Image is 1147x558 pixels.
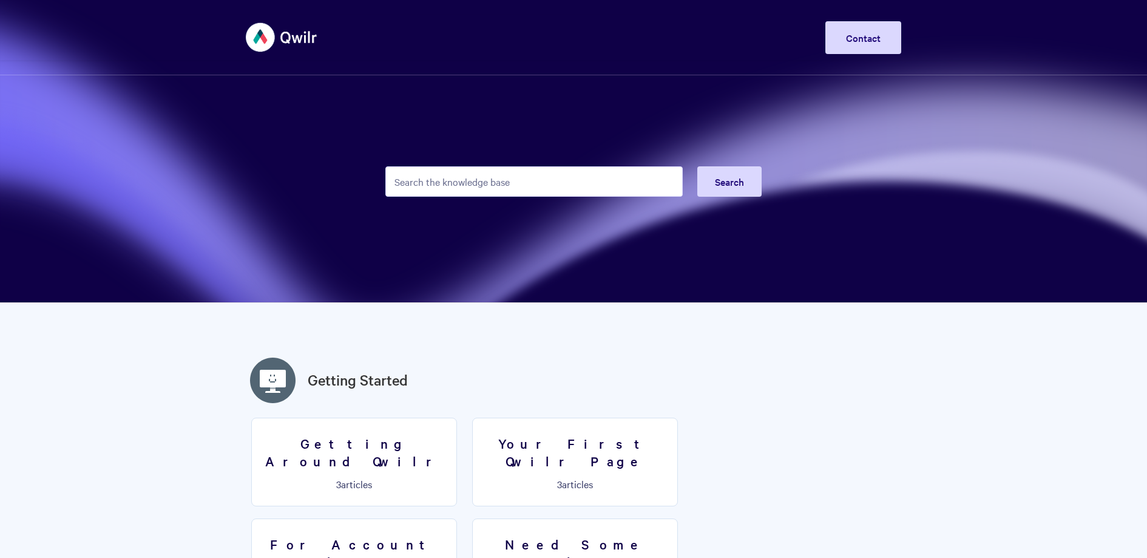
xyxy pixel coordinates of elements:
span: Search [715,175,744,188]
a: Getting Started [308,369,408,391]
a: Contact [825,21,901,54]
span: 3 [557,477,562,491]
h3: Your First Qwilr Page [480,435,670,469]
button: Search [697,166,762,197]
p: articles [480,478,670,489]
p: articles [259,478,449,489]
input: Search the knowledge base [385,166,683,197]
img: Qwilr Help Center [246,15,318,60]
a: Getting Around Qwilr 3articles [251,418,457,506]
a: Your First Qwilr Page 3articles [472,418,678,506]
span: 3 [336,477,341,491]
h3: Getting Around Qwilr [259,435,449,469]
